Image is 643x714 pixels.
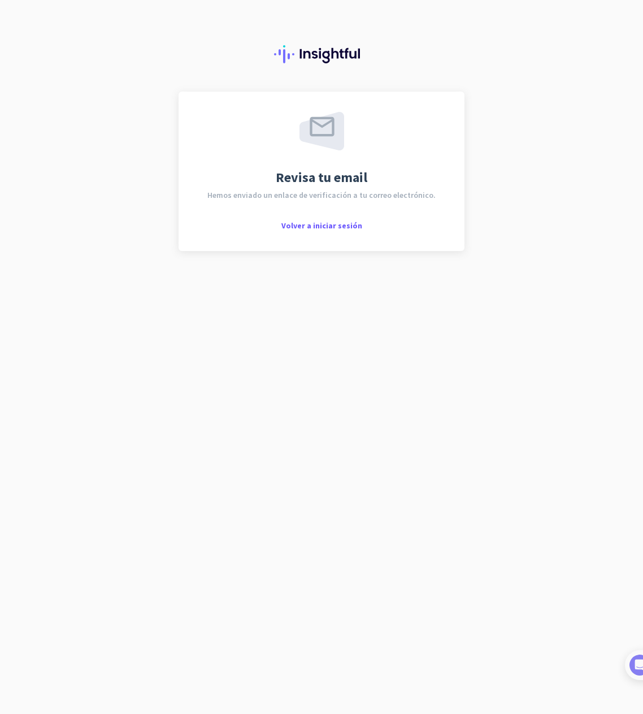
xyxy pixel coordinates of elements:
span: Hemos enviado un enlace de verificación a tu correo electrónico. [207,191,436,199]
span: Revisa tu email [276,171,367,184]
img: email-sent [299,112,344,150]
span: Volver a iniciar sesión [281,220,362,231]
img: Insightful [274,45,369,63]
